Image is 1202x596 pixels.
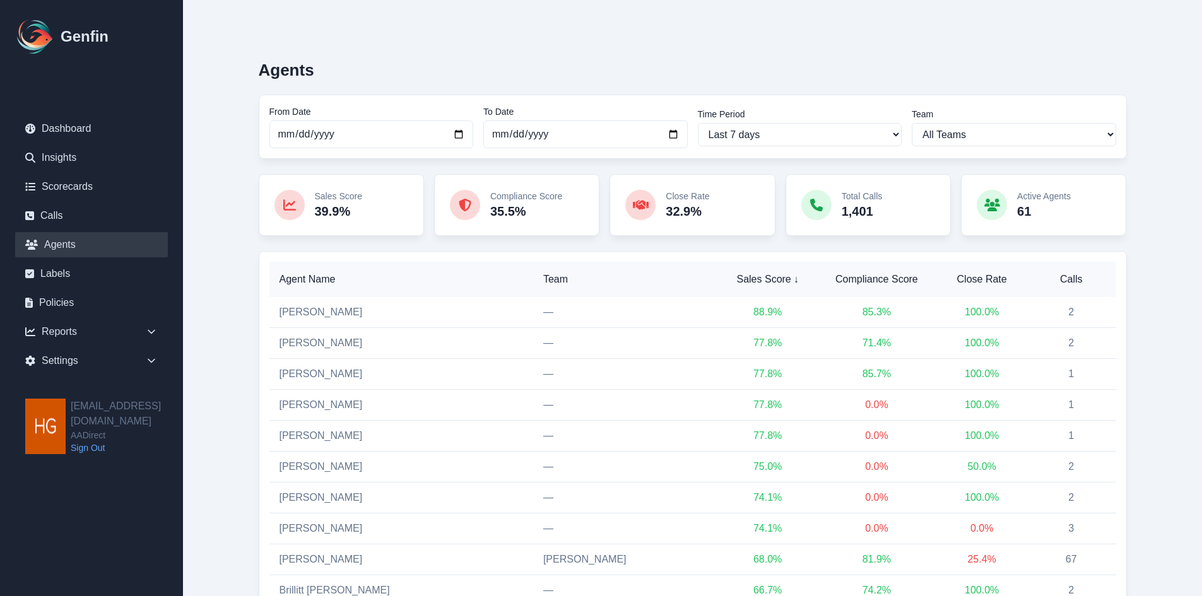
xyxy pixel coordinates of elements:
[865,399,888,410] span: 0.0 %
[280,492,363,503] a: [PERSON_NAME]
[965,430,999,441] span: 100.0 %
[863,554,891,564] span: 81.9 %
[15,174,168,199] a: Scorecards
[280,585,390,595] a: Brillitt [PERSON_NAME]
[280,337,363,348] a: [PERSON_NAME]
[1027,513,1116,544] td: 3
[15,16,56,57] img: Logo
[543,399,553,410] span: —
[543,554,627,564] span: [PERSON_NAME]
[753,585,782,595] span: 66.7 %
[543,337,553,348] span: —
[280,272,523,287] span: Agent Name
[15,203,168,228] a: Calls
[729,272,806,287] span: Sales Score
[543,461,553,472] span: —
[753,368,782,379] span: 77.8 %
[1027,359,1116,390] td: 1
[1037,272,1106,287] span: Calls
[753,492,782,503] span: 74.1 %
[826,272,927,287] span: Compliance Score
[865,430,888,441] span: 0.0 %
[15,116,168,141] a: Dashboard
[280,307,363,317] a: [PERSON_NAME]
[1017,202,1071,220] p: 61
[280,399,363,410] a: [PERSON_NAME]
[1027,297,1116,328] td: 2
[965,337,999,348] span: 100.0 %
[970,523,993,534] span: 0.0 %
[315,202,362,220] p: 39.9%
[543,272,709,287] span: Team
[71,399,183,429] h2: [EMAIL_ADDRESS][DOMAIN_NAME]
[753,430,782,441] span: 77.8 %
[965,368,999,379] span: 100.0 %
[315,190,362,202] p: Sales Score
[543,523,553,534] span: —
[666,202,709,220] p: 32.9%
[863,368,891,379] span: 85.7 %
[965,492,999,503] span: 100.0 %
[543,307,553,317] span: —
[15,319,168,344] div: Reports
[753,461,782,472] span: 75.0 %
[15,232,168,257] a: Agents
[753,399,782,410] span: 77.8 %
[280,430,363,441] a: [PERSON_NAME]
[1027,390,1116,421] td: 1
[753,307,782,317] span: 88.9 %
[1027,328,1116,359] td: 2
[543,492,553,503] span: —
[61,26,109,47] h1: Genfin
[280,368,363,379] a: [PERSON_NAME]
[71,429,183,441] span: AADirect
[947,272,1016,287] span: Close Rate
[483,105,688,118] label: To Date
[842,190,883,202] p: Total Calls
[269,105,474,118] label: From Date
[490,190,562,202] p: Compliance Score
[863,585,891,595] span: 74.2 %
[71,441,183,454] a: Sign Out
[543,368,553,379] span: —
[666,190,709,202] p: Close Rate
[25,399,66,454] img: hgarza@aadirect.com
[490,202,562,220] p: 35.5%
[912,108,1116,120] label: Team
[1027,421,1116,452] td: 1
[965,307,999,317] span: 100.0 %
[1027,452,1116,482] td: 2
[965,399,999,410] span: 100.0 %
[280,554,363,564] a: [PERSON_NAME]
[865,492,888,503] span: 0.0 %
[865,523,888,534] span: 0.0 %
[967,554,996,564] span: 25.4 %
[865,461,888,472] span: 0.0 %
[259,61,314,79] h2: Agents
[15,290,168,315] a: Policies
[1027,482,1116,513] td: 2
[965,585,999,595] span: 100.0 %
[1027,544,1116,575] td: 67
[863,337,891,348] span: 71.4 %
[280,461,363,472] a: [PERSON_NAME]
[753,337,782,348] span: 77.8 %
[15,348,168,373] div: Settings
[1017,190,1071,202] p: Active Agents
[753,554,782,564] span: 68.0 %
[863,307,891,317] span: 85.3 %
[842,202,883,220] p: 1,401
[543,585,553,595] span: —
[753,523,782,534] span: 74.1 %
[698,108,902,120] label: Time Period
[15,145,168,170] a: Insights
[967,461,996,472] span: 50.0 %
[15,261,168,286] a: Labels
[543,430,553,441] span: —
[280,523,363,534] a: [PERSON_NAME]
[794,272,799,287] span: ↓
